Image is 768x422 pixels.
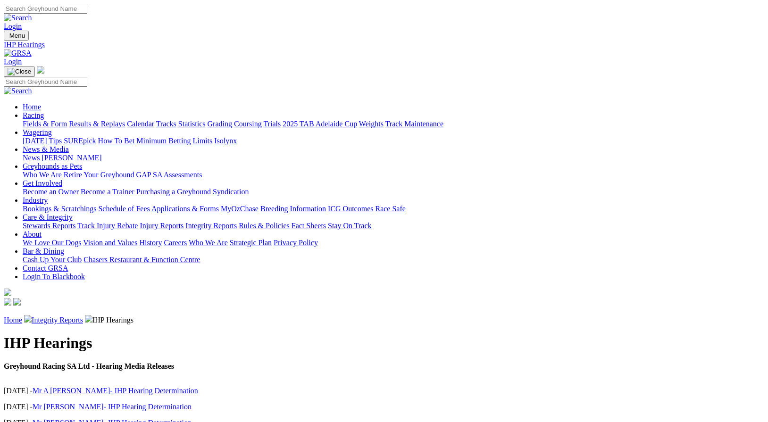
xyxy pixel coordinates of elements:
a: Careers [164,239,187,247]
div: Racing [23,120,764,128]
a: GAP SA Assessments [136,171,202,179]
a: Injury Reports [140,222,184,230]
a: Mr [PERSON_NAME]- IHP Hearing Determination [33,403,192,411]
a: Chasers Restaurant & Function Centre [83,256,200,264]
input: Search [4,77,87,87]
strong: Greyhound Racing SA Ltd - Hearing Media Releases [4,362,174,370]
img: chevron-right.svg [85,315,92,323]
a: ICG Outcomes [328,205,373,213]
a: Home [4,316,22,324]
a: Schedule of Fees [98,205,150,213]
a: Bar & Dining [23,247,64,255]
img: chevron-right.svg [24,315,32,323]
a: Become an Owner [23,188,79,196]
a: Strategic Plan [230,239,272,247]
a: Login To Blackbook [23,273,85,281]
a: Coursing [234,120,262,128]
a: Login [4,22,22,30]
img: Search [4,14,32,22]
a: Mr A [PERSON_NAME]- IHP Hearing Determination [33,387,198,395]
a: News [23,154,40,162]
a: Isolynx [214,137,237,145]
div: Greyhounds as Pets [23,171,764,179]
img: twitter.svg [13,298,21,306]
a: Cash Up Your Club [23,256,82,264]
img: facebook.svg [4,298,11,306]
a: Bookings & Scratchings [23,205,96,213]
a: Integrity Reports [185,222,237,230]
a: Become a Trainer [81,188,134,196]
a: Track Injury Rebate [77,222,138,230]
a: Track Maintenance [385,120,443,128]
a: Statistics [178,120,206,128]
a: Calendar [127,120,154,128]
a: Fields & Form [23,120,67,128]
a: MyOzChase [221,205,259,213]
p: [DATE] - [4,403,764,411]
div: Bar & Dining [23,256,764,264]
div: Industry [23,205,764,213]
a: Retire Your Greyhound [64,171,134,179]
a: Applications & Forms [151,205,219,213]
a: SUREpick [64,137,96,145]
a: Fact Sheets [292,222,326,230]
a: Results & Replays [69,120,125,128]
a: Race Safe [375,205,405,213]
img: Close [8,68,31,75]
a: Home [23,103,41,111]
a: We Love Our Dogs [23,239,81,247]
a: Industry [23,196,48,204]
a: Weights [359,120,384,128]
a: Rules & Policies [239,222,290,230]
a: Privacy Policy [274,239,318,247]
a: [PERSON_NAME] [42,154,101,162]
a: Integrity Reports [32,316,83,324]
a: Greyhounds as Pets [23,162,82,170]
a: IHP Hearings [4,41,764,49]
a: How To Bet [98,137,135,145]
a: Breeding Information [260,205,326,213]
a: Stay On Track [328,222,371,230]
p: [DATE] - [4,387,764,395]
a: 2025 TAB Adelaide Cup [283,120,357,128]
a: Purchasing a Greyhound [136,188,211,196]
a: Wagering [23,128,52,136]
a: Grading [208,120,232,128]
a: Trials [263,120,281,128]
a: Vision and Values [83,239,137,247]
a: Get Involved [23,179,62,187]
button: Toggle navigation [4,66,35,77]
a: Stewards Reports [23,222,75,230]
a: Care & Integrity [23,213,73,221]
img: logo-grsa-white.png [37,66,44,74]
button: Toggle navigation [4,31,29,41]
a: Minimum Betting Limits [136,137,212,145]
p: IHP Hearings [4,315,764,324]
a: [DATE] Tips [23,137,62,145]
a: Login [4,58,22,66]
div: Get Involved [23,188,764,196]
img: Search [4,87,32,95]
div: News & Media [23,154,764,162]
div: Care & Integrity [23,222,764,230]
a: News & Media [23,145,69,153]
a: About [23,230,42,238]
a: Contact GRSA [23,264,68,272]
a: History [139,239,162,247]
h1: IHP Hearings [4,334,764,352]
a: Tracks [156,120,176,128]
a: Who We Are [23,171,62,179]
a: Racing [23,111,44,119]
img: logo-grsa-white.png [4,289,11,296]
input: Search [4,4,87,14]
div: About [23,239,764,247]
a: Who We Are [189,239,228,247]
img: GRSA [4,49,32,58]
a: Syndication [213,188,249,196]
div: Wagering [23,137,764,145]
span: Menu [9,32,25,39]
